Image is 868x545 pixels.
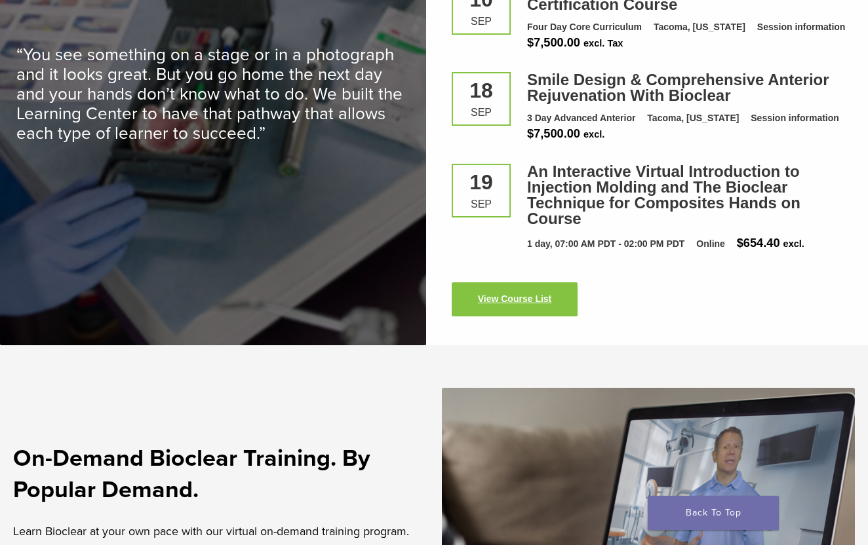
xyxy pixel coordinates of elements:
[527,71,829,104] a: Smile Design & Comprehensive Anterior Rejuvenation With Bioclear
[463,107,500,118] div: Sep
[13,444,370,504] strong: On-Demand Bioclear Training. By Popular Demand.
[654,20,745,34] div: Tacoma, [US_STATE]
[463,80,500,101] div: 18
[757,20,846,34] div: Session information
[783,238,804,249] span: excl.
[463,16,500,27] div: Sep
[463,199,500,210] div: Sep
[737,236,780,250] span: $654.40
[527,111,635,125] div: 3 Day Advanced Anterior
[527,20,642,34] div: Four Day Core Curriculum
[16,45,410,143] p: “You see something on a stage or in a photograph and it looks great. But you go home the next day...
[463,172,500,193] div: 19
[583,129,604,140] span: excl.
[647,111,739,125] div: Tacoma, [US_STATE]
[527,237,684,251] div: 1 day, 07:00 AM PDT - 02:00 PM PDT
[527,162,800,227] a: An Interactive Virtual Introduction to Injection Molding and The Bioclear Technique for Composite...
[527,127,580,140] span: $7,500.00
[583,38,623,48] span: excl. Tax
[751,111,839,125] div: Session information
[452,282,578,316] a: View Course List
[696,237,725,251] div: Online
[648,496,779,530] a: Back To Top
[527,36,580,49] span: $7,500.00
